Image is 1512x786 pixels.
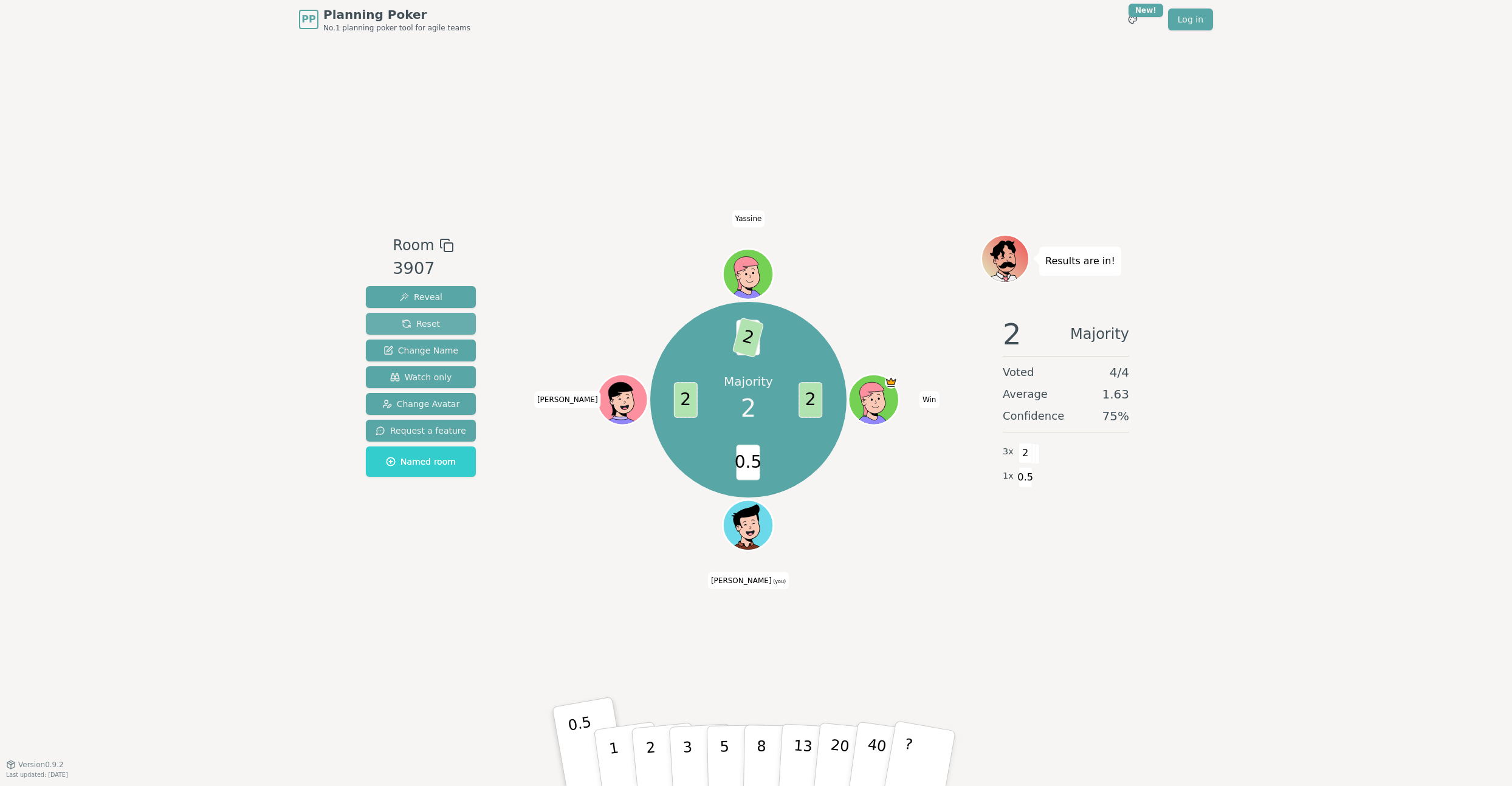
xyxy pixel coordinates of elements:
span: 75 % [1102,408,1129,425]
span: 2 [1019,443,1033,463]
span: 2 [1003,320,1022,349]
button: Request a feature [366,420,476,442]
span: Win is the host [885,376,898,389]
span: Planning Poker [323,6,470,23]
button: Change Name [366,340,476,361]
span: 2 [732,317,765,358]
span: Voted [1003,364,1034,381]
button: New! [1122,9,1144,30]
button: Named room [366,446,476,477]
button: Reveal [366,286,476,308]
button: Watch only [366,366,476,388]
span: Click to change your name [732,210,765,227]
span: 3 x [1003,445,1014,459]
span: Confidence [1003,408,1064,425]
span: Change Name [383,344,458,357]
a: PPPlanning PokerNo.1 planning poker tool for agile teams [299,6,470,33]
span: No.1 planning poker tool for agile teams [323,23,470,33]
span: 0.5 [737,445,760,480]
button: Reset [366,313,476,335]
p: Majority [724,373,773,390]
span: Click to change your name [534,391,601,408]
span: 0.5 [1019,467,1033,488]
span: Version 0.9.2 [18,760,64,770]
p: 0.5 [567,714,601,782]
div: 3907 [393,256,453,281]
a: Log in [1168,9,1213,30]
span: 1.63 [1102,386,1129,403]
span: 2 [674,382,698,418]
span: Request a feature [376,425,466,437]
div: New! [1129,4,1163,17]
span: Reveal [399,291,442,303]
span: Majority [1070,320,1129,349]
button: Version0.9.2 [6,760,64,770]
span: Last updated: [DATE] [6,771,68,778]
span: 2 [799,382,823,418]
span: Click to change your name [708,572,789,589]
span: Watch only [390,371,452,383]
p: Results are in! [1045,253,1115,270]
span: 4 / 4 [1110,364,1129,381]
span: (you) [772,579,786,584]
span: PP [301,12,315,27]
span: Reset [402,318,440,330]
button: Click to change your avatar [724,502,772,549]
span: Named room [386,456,456,468]
button: Change Avatar [366,393,476,415]
span: Change Avatar [382,398,460,410]
span: 2 [741,390,756,426]
span: Click to change your name [919,391,940,408]
span: Average [1003,386,1048,403]
span: 1 x [1003,470,1014,483]
span: Room [393,234,434,256]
